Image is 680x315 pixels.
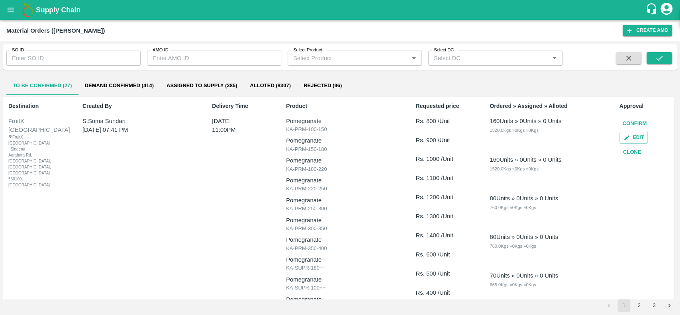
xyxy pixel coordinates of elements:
b: Supply Chain [36,6,80,14]
p: KA-PRM-180-220 [286,165,394,173]
p: Rs. 1400 /Unit [415,231,468,240]
p: Pomegranate [286,216,394,225]
p: KA-PRM-350-400 [286,245,394,252]
p: Ordered » Assigned » Alloted [490,102,598,110]
label: AMO ID [153,47,169,53]
button: Create AMO [623,25,672,36]
span: 760.0 Kgs » 0 Kgs » 0 Kgs [490,205,536,210]
div: 80 Units » 0 Units » 0 Units [490,194,558,203]
p: Rs. 1100 /Unit [415,174,468,182]
p: Pomegranate [286,196,394,205]
input: Enter SO ID [6,51,141,66]
p: KA-PRM-250-300 [286,205,394,213]
p: KA-SUPR-100++ [286,284,394,292]
p: Pomegranate [286,136,394,145]
label: Select Product [293,47,322,53]
button: Clone [619,145,645,159]
p: KA-SUPR-180++ [286,264,394,272]
p: [DATE] 11:00PM [212,117,255,135]
div: 160 Units » 0 Units » 0 Units [490,155,561,164]
input: Select Product [290,53,406,63]
p: Rs. 900 /Unit [415,136,468,145]
input: Select DC [431,53,537,63]
label: SO ID [12,47,24,53]
button: Open [549,53,560,63]
div: 80 Units » 0 Units » 0 Units [490,233,558,241]
p: KA-PRM-100-150 [286,125,394,133]
p: Rs. 400 /Unit [415,288,468,297]
span: 760.0 Kgs » 0 Kgs » 0 Kgs [490,244,536,248]
img: logo [20,2,36,18]
div: 70 Units » 0 Units » 0 Units [490,271,558,280]
div: 160 Units » 0 Units » 0 Units [490,117,561,125]
p: S.Soma Sundari [82,117,181,125]
p: Product [286,102,394,110]
p: Approval [619,102,672,110]
p: Rs. 1000 /Unit [415,155,468,163]
button: Confirm [619,117,650,131]
div: customer-support [645,3,659,17]
button: Open [409,53,419,63]
p: Requested price [415,102,468,110]
p: Rs. 800 /Unit [415,117,468,125]
button: Go to page 2 [633,299,645,312]
a: Supply Chain [36,4,645,16]
p: Rs. 1200 /Unit [415,193,468,202]
button: Go to page 3 [648,299,660,312]
span: 1520.0 Kgs » 0 Kgs » 0 Kgs [490,166,538,171]
div: Material Orders ([PERSON_NAME]) [6,25,105,36]
button: Rejected (96) [297,76,348,95]
input: Enter AMO ID [147,51,281,66]
nav: pagination navigation [601,299,677,312]
p: Created By [82,102,190,110]
p: KA-PRM-300-350 [286,225,394,233]
button: open drawer [2,1,20,19]
p: Rs. 1300 /Unit [415,212,468,221]
p: Rs. 500 /Unit [415,269,468,278]
p: Pomegranate [286,117,394,125]
button: Edit [619,132,648,143]
button: Assigned to Supply (385) [160,76,244,95]
p: [DATE] 07:41 PM [82,125,181,134]
span: 665.0 Kgs » 0 Kgs » 0 Kgs [490,282,536,287]
p: Rs. 600 /Unit [415,250,468,259]
p: KA-PRM-220-250 [286,185,394,193]
div: FruitX [GEOGRAPHIC_DATA] [8,117,59,135]
p: Pomegranate [286,255,394,264]
span: 1520.0 Kgs » 0 Kgs » 0 Kgs [490,128,538,133]
p: Pomegranate [286,275,394,284]
p: Pomegranate [286,156,394,165]
p: KA-PRM-150-180 [286,145,394,153]
button: page 1 [617,299,630,312]
button: Go to next page [663,299,676,312]
p: Pomegranate [286,235,394,244]
div: FruitX [GEOGRAPHIC_DATA] , Singena Agrahara Rd, [GEOGRAPHIC_DATA], [GEOGRAPHIC_DATA], [GEOGRAPHIC... [8,134,39,188]
div: account of current user [659,2,674,18]
button: To Be Confirmed (27) [6,76,78,95]
button: Alloted (8307) [243,76,297,95]
label: Select DC [434,47,454,53]
p: Pomegranate [286,295,394,304]
button: Demand Confirmed (414) [78,76,160,95]
p: Delivery Time [212,102,264,110]
p: Destination [8,102,61,110]
p: Pomegranate [286,176,394,185]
